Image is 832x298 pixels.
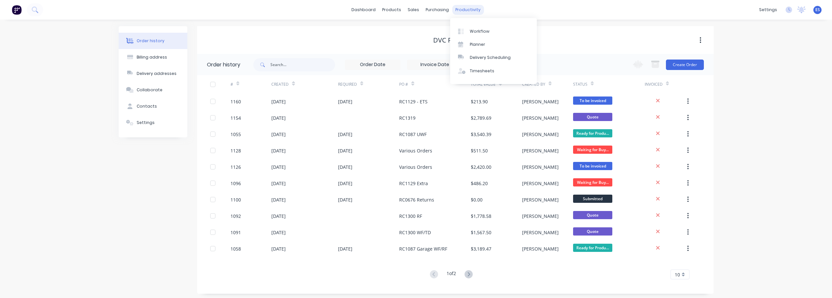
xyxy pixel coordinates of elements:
div: [DATE] [271,245,286,252]
div: RC0676 Returns [399,196,434,203]
div: 1058 [230,245,241,252]
div: Created By [522,75,573,93]
div: Settings [137,120,155,126]
div: $3,189.47 [471,245,491,252]
span: Submitted [573,195,612,203]
div: $213.90 [471,98,488,105]
div: # [230,75,271,93]
div: Various Orders [399,147,432,154]
button: Create Order [666,60,704,70]
div: Status [573,81,587,87]
div: 1 of 2 [447,270,456,279]
div: RC1129 Extra [399,180,428,187]
div: [PERSON_NAME] [522,114,559,121]
div: Order history [137,38,164,44]
div: Collaborate [137,87,162,93]
div: DVC Projects [433,36,478,44]
div: [PERSON_NAME] [522,213,559,219]
div: 1160 [230,98,241,105]
div: [DATE] [271,98,286,105]
div: [PERSON_NAME] [522,98,559,105]
div: 1100 [230,196,241,203]
div: [PERSON_NAME] [522,131,559,138]
div: [DATE] [338,180,352,187]
div: [PERSON_NAME] [522,196,559,203]
div: 1096 [230,180,241,187]
div: [DATE] [271,114,286,121]
span: ES [815,7,820,13]
button: Order history [119,33,187,49]
div: Delivery Scheduling [470,55,511,61]
div: products [379,5,404,15]
div: Invoiced [645,75,686,93]
input: Invoice Date [407,60,462,70]
div: Delivery addresses [137,71,177,77]
div: 1091 [230,229,241,236]
div: $1,567.50 [471,229,491,236]
div: [PERSON_NAME] [522,147,559,154]
div: $2,420.00 [471,164,491,170]
span: Waiting for Buy... [573,146,612,154]
div: $511.50 [471,147,488,154]
div: RC1300 RF [399,213,422,219]
div: Timesheets [470,68,494,74]
button: Contacts [119,98,187,114]
span: Quote [573,211,612,219]
div: 1154 [230,114,241,121]
div: [DATE] [338,196,352,203]
div: [DATE] [338,245,352,252]
div: Planner [470,42,485,47]
div: PO # [399,81,408,87]
div: 1092 [230,213,241,219]
button: Settings [119,114,187,131]
div: [PERSON_NAME] [522,180,559,187]
div: Status [573,75,645,93]
div: PO # [399,75,471,93]
div: Required [338,75,399,93]
button: Billing address [119,49,187,65]
div: [DATE] [338,131,352,138]
input: Order Date [345,60,400,70]
div: [DATE] [338,164,352,170]
div: [DATE] [338,147,352,154]
div: $3,540.39 [471,131,491,138]
span: Quote [573,113,612,121]
a: Timesheets [450,64,537,78]
div: Created [271,75,338,93]
div: Created [271,81,289,87]
div: $486.20 [471,180,488,187]
a: Planner [450,38,537,51]
div: sales [404,5,422,15]
div: Contacts [137,103,157,109]
div: RC1087 UWF [399,131,427,138]
span: To be invoiced [573,162,612,170]
div: [DATE] [271,164,286,170]
div: productivity [452,5,484,15]
div: Various Orders [399,164,432,170]
div: $2,789.69 [471,114,491,121]
div: RC1300 WF/TD [399,229,431,236]
div: [DATE] [271,131,286,138]
div: [DATE] [271,213,286,219]
div: Billing address [137,54,167,60]
div: settings [756,5,780,15]
button: Delivery addresses [119,65,187,82]
div: $0.00 [471,196,483,203]
div: [DATE] [338,98,352,105]
div: [PERSON_NAME] [522,229,559,236]
span: 10 [675,271,680,278]
div: purchasing [422,5,452,15]
div: # [230,81,233,87]
div: [DATE] [271,229,286,236]
div: [DATE] [271,147,286,154]
span: To be invoiced [573,96,612,105]
div: RC1319 [399,114,416,121]
div: 1055 [230,131,241,138]
div: 1126 [230,164,241,170]
button: Collaborate [119,82,187,98]
input: Search... [270,58,335,71]
img: Factory [12,5,22,15]
div: RC1129 - ETS [399,98,428,105]
div: [DATE] [271,180,286,187]
a: Workflow [450,25,537,38]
